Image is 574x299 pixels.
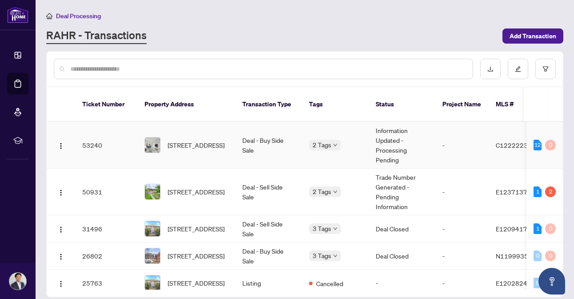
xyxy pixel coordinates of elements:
img: logo [7,7,28,23]
span: download [487,66,494,72]
td: 31496 [75,215,137,242]
span: [STREET_ADDRESS] [168,278,225,288]
span: down [333,226,337,231]
span: filter [542,66,549,72]
img: Logo [57,253,64,260]
a: RAHR - Transactions [46,28,147,44]
td: - [435,169,489,215]
th: Transaction Type [235,87,302,122]
td: - [435,215,489,242]
span: edit [515,66,521,72]
img: thumbnail-img [145,275,160,291]
span: N11999356 [496,252,532,260]
img: thumbnail-img [145,137,160,153]
img: Logo [57,226,64,233]
button: Logo [54,222,68,236]
div: 1 [534,223,542,234]
span: down [333,190,337,194]
div: 2 [545,186,556,197]
div: 1 [534,186,542,197]
td: Listing [235,270,302,297]
img: Logo [57,142,64,149]
span: Add Transaction [510,29,556,43]
span: 3 Tags [313,251,331,261]
button: Logo [54,276,68,290]
div: 0 [534,278,542,288]
button: filter [535,59,556,79]
span: [STREET_ADDRESS] [168,187,225,197]
button: edit [508,59,528,79]
img: thumbnail-img [145,221,160,236]
th: Property Address [137,87,235,122]
span: home [46,13,52,19]
div: 0 [545,140,556,150]
th: Status [369,87,435,122]
button: Open asap [538,268,565,295]
span: 2 Tags [313,186,331,197]
td: 50931 [75,169,137,215]
td: Deal - Sell Side Sale [235,215,302,242]
td: - [435,242,489,270]
button: Add Transaction [502,28,563,44]
span: C12222236 [496,141,532,149]
span: [STREET_ADDRESS] [168,140,225,150]
th: Ticket Number [75,87,137,122]
span: Cancelled [316,279,343,288]
td: Trade Number Generated - Pending Information [369,169,435,215]
td: - [435,270,489,297]
img: thumbnail-img [145,248,160,263]
td: Deal - Buy Side Sale [235,242,302,270]
button: download [480,59,501,79]
span: E12094172 [496,225,531,233]
td: 25763 [75,270,137,297]
img: thumbnail-img [145,184,160,199]
button: Logo [54,138,68,152]
button: Logo [54,185,68,199]
span: 2 Tags [313,140,331,150]
span: E12028240 [496,279,531,287]
span: down [333,254,337,258]
td: - [435,122,489,169]
th: Project Name [435,87,489,122]
td: - [369,270,435,297]
span: Deal Processing [56,12,101,20]
img: Logo [57,280,64,287]
td: Deal - Buy Side Sale [235,122,302,169]
span: E12371373 [496,188,531,196]
img: Logo [57,189,64,196]
div: 0 [545,251,556,261]
span: 3 Tags [313,223,331,234]
div: 0 [534,251,542,261]
img: Profile Icon [9,273,26,290]
div: 12 [534,140,542,150]
td: Deal - Sell Side Sale [235,169,302,215]
button: Logo [54,249,68,263]
td: Deal Closed [369,242,435,270]
span: down [333,143,337,147]
td: Deal Closed [369,215,435,242]
td: Information Updated - Processing Pending [369,122,435,169]
span: [STREET_ADDRESS] [168,251,225,261]
span: [STREET_ADDRESS] [168,224,225,234]
td: 53240 [75,122,137,169]
td: 26802 [75,242,137,270]
th: MLS # [489,87,542,122]
th: Tags [302,87,369,122]
div: 0 [545,223,556,234]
